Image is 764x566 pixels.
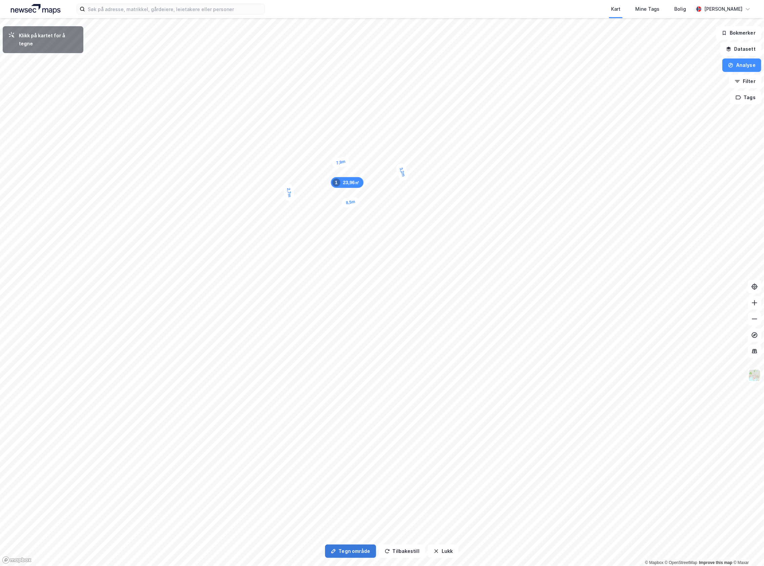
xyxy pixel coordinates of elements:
button: Bokmerker [716,26,761,40]
a: Mapbox homepage [2,556,32,564]
input: Søk på adresse, matrikkel, gårdeiere, leietakere eller personer [85,4,265,14]
div: Klikk på kartet for å tegne [19,32,78,48]
a: Mapbox [645,560,664,565]
div: Map marker [283,184,295,202]
div: Map marker [331,177,363,188]
button: Datasett [720,42,761,56]
button: Tegn område [325,544,376,558]
button: Tags [730,91,761,104]
button: Analyse [722,58,761,72]
a: OpenStreetMap [665,560,697,565]
div: Map marker [341,196,360,208]
div: Mine Tags [635,5,659,13]
div: Kart [611,5,620,13]
button: Filter [729,75,761,88]
div: Map marker [331,156,350,169]
div: 1 [332,178,340,187]
div: Map marker [395,162,409,182]
button: Lukk [428,544,458,558]
a: Improve this map [699,560,732,565]
button: Tilbakestill [379,544,425,558]
img: Z [748,369,761,382]
iframe: Chat Widget [730,534,764,566]
div: Kontrollprogram for chat [730,534,764,566]
img: logo.a4113a55bc3d86da70a041830d287a7e.svg [11,4,61,14]
div: [PERSON_NAME] [704,5,742,13]
div: Bolig [674,5,686,13]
